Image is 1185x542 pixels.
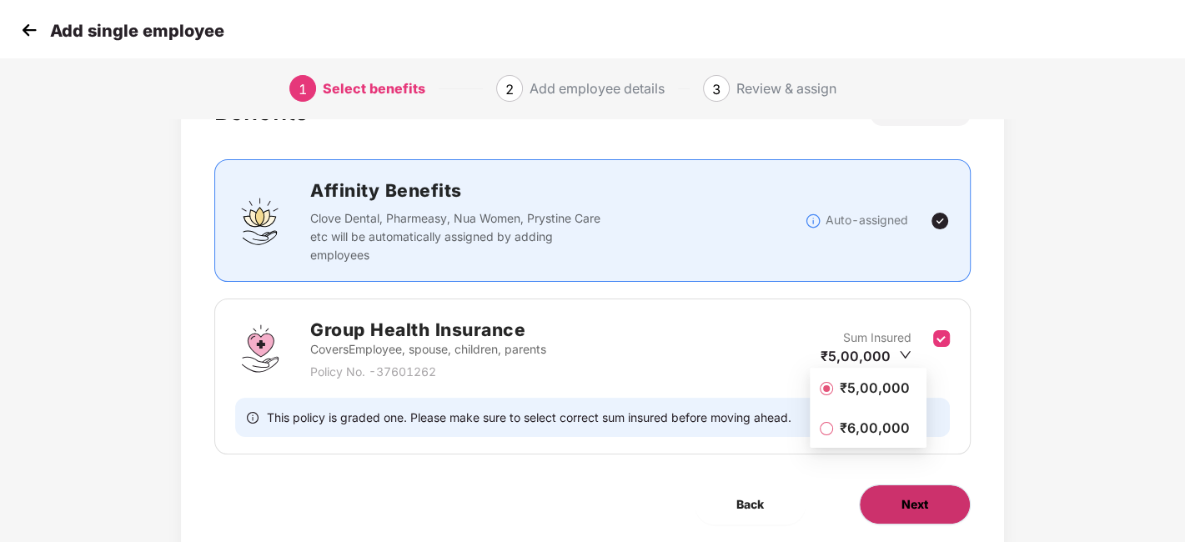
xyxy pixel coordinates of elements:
[833,379,916,397] span: ₹5,00,000
[310,209,607,264] p: Clove Dental, Pharmeasy, Nua Women, Prystine Care etc will be automatically assigned by adding em...
[712,81,721,98] span: 3
[505,81,514,98] span: 2
[826,211,908,229] p: Auto-assigned
[310,177,805,204] h2: Affinity Benefits
[736,75,836,102] div: Review & assign
[901,495,928,514] span: Next
[833,419,916,437] span: ₹6,00,000
[235,196,285,246] img: svg+xml;base64,PHN2ZyBpZD0iQWZmaW5pdHlfQmVuZWZpdHMiIGRhdGEtbmFtZT0iQWZmaW5pdHkgQmVuZWZpdHMiIHhtbG...
[821,347,911,365] div: ₹5,00,000
[323,75,425,102] div: Select benefits
[930,211,950,231] img: svg+xml;base64,PHN2ZyBpZD0iVGljay0yNHgyNCIgeG1sbnM9Imh0dHA6Ly93d3cudzMub3JnLzIwMDAvc3ZnIiB3aWR0aD...
[235,324,285,374] img: svg+xml;base64,PHN2ZyBpZD0iR3JvdXBfSGVhbHRoX0luc3VyYW5jZSIgZGF0YS1uYW1lPSJHcm91cCBIZWFsdGggSW5zdX...
[859,484,971,524] button: Next
[50,21,224,41] p: Add single employee
[899,349,911,361] span: down
[267,409,791,425] span: This policy is graded one. Please make sure to select correct sum insured before moving ahead.
[310,363,546,381] p: Policy No. - 37601262
[17,18,42,43] img: svg+xml;base64,PHN2ZyB4bWxucz0iaHR0cDovL3d3dy53My5vcmcvMjAwMC9zdmciIHdpZHRoPSIzMCIgaGVpZ2h0PSIzMC...
[736,495,764,514] span: Back
[805,213,821,229] img: svg+xml;base64,PHN2ZyBpZD0iSW5mb18tXzMyeDMyIiBkYXRhLW5hbWU9IkluZm8gLSAzMngzMiIgeG1sbnM9Imh0dHA6Ly...
[310,340,546,359] p: Covers Employee, spouse, children, parents
[299,81,307,98] span: 1
[247,409,259,425] span: info-circle
[530,75,665,102] div: Add employee details
[310,316,546,344] h2: Group Health Insurance
[695,484,806,524] button: Back
[843,329,911,347] p: Sum Insured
